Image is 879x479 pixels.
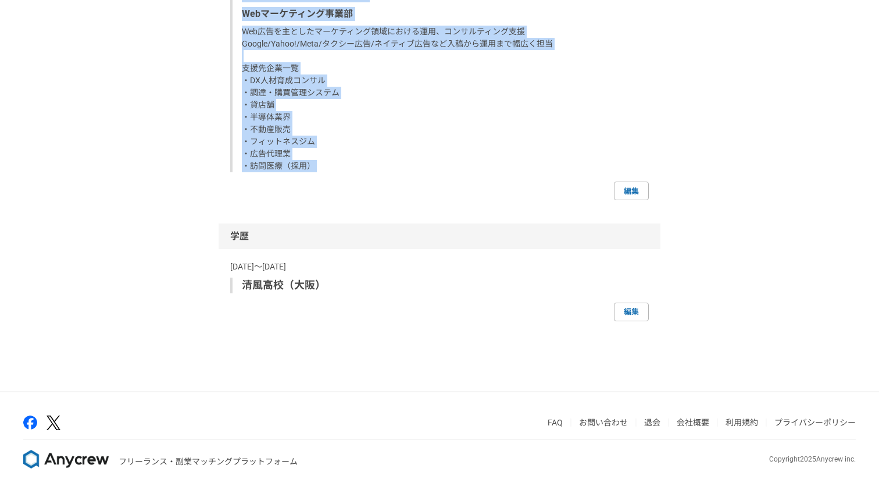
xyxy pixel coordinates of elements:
[548,418,563,427] a: FAQ
[23,416,37,430] img: facebook-2adfd474.png
[769,454,856,464] p: Copyright 2025 Anycrew inc.
[774,418,856,427] a: プライバシーポリシー
[726,418,758,427] a: 利用規約
[23,450,109,469] img: 8DqYSo04kwAAAAASUVORK5CYII=
[242,26,639,172] p: Web広告を主としたマーケティング領域における運用、コンサルティング支援 Google/Yahoo!/Meta/タクシー広告/ネイティブ広告など入稿から運用まで幅広く担当 支援先企業一覧 ・DX...
[219,223,660,249] div: 学歴
[614,303,649,321] a: 編集
[242,7,639,21] p: Webマーケティング事業部
[614,182,649,200] a: 編集
[47,416,60,430] img: x-391a3a86.png
[644,418,660,427] a: 退会
[242,278,639,293] p: 清風高校（大阪）
[230,261,649,273] p: [DATE]〜[DATE]
[677,418,709,427] a: 会社概要
[119,456,298,468] p: フリーランス・副業マッチングプラットフォーム
[579,418,628,427] a: お問い合わせ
